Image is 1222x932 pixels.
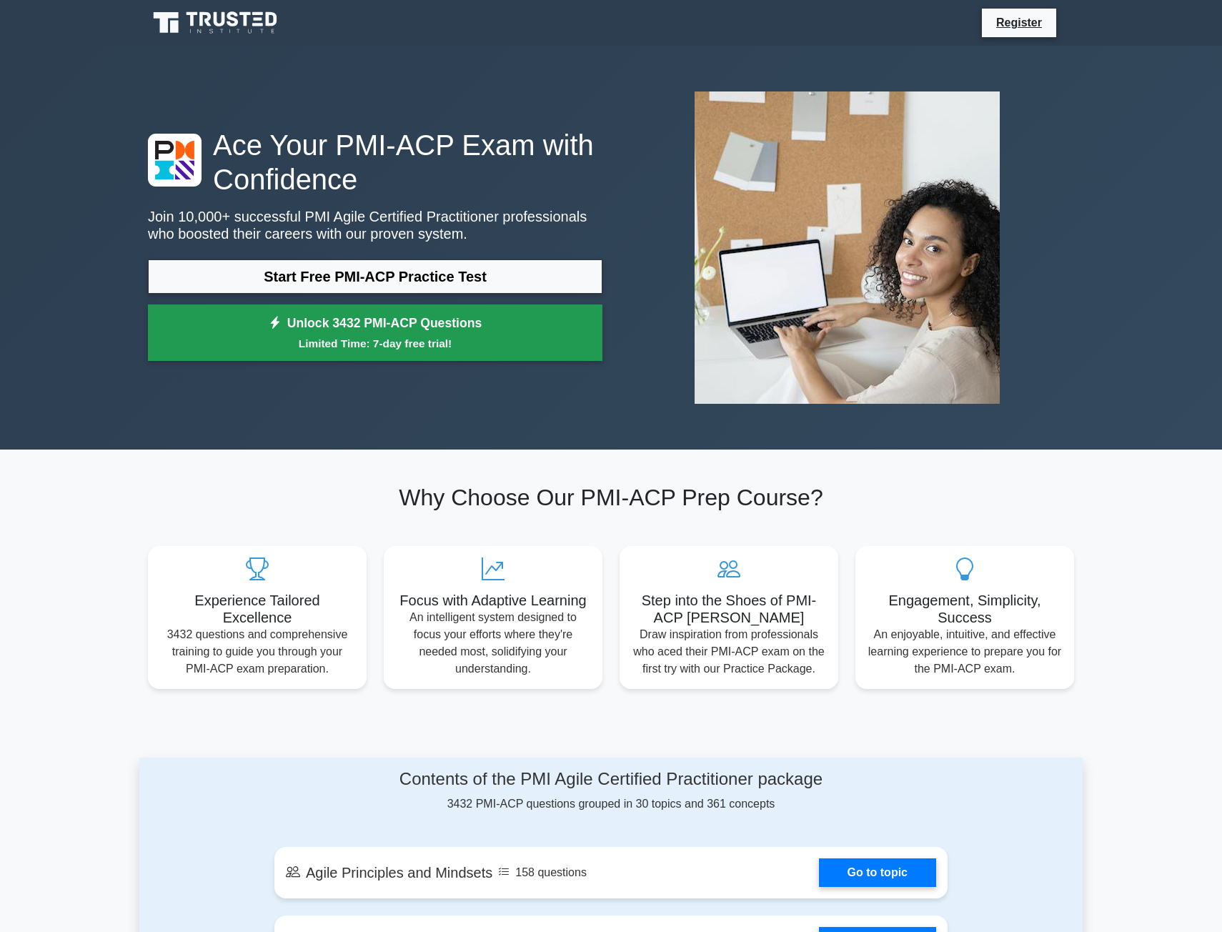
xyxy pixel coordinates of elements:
a: Start Free PMI-ACP Practice Test [148,259,602,294]
a: Unlock 3432 PMI-ACP QuestionsLimited Time: 7-day free trial! [148,304,602,362]
p: An enjoyable, intuitive, and effective learning experience to prepare you for the PMI-ACP exam. [867,626,1063,678]
h2: Why Choose Our PMI-ACP Prep Course? [148,484,1074,511]
p: An intelligent system designed to focus your efforts where they're needed most, solidifying your ... [395,609,591,678]
a: Register [988,14,1050,31]
p: Draw inspiration from professionals who aced their PMI-ACP exam on the first try with our Practic... [631,626,827,678]
h1: Ace Your PMI-ACP Exam with Confidence [148,128,602,197]
p: Join 10,000+ successful PMI Agile Certified Practitioner professionals who boosted their careers ... [148,208,602,242]
p: 3432 questions and comprehensive training to guide you through your PMI-ACP exam preparation. [159,626,355,678]
h5: Engagement, Simplicity, Success [867,592,1063,626]
h5: Step into the Shoes of PMI-ACP [PERSON_NAME] [631,592,827,626]
div: 3432 PMI-ACP questions grouped in 30 topics and 361 concepts [274,769,948,813]
a: Go to topic [819,858,936,887]
h5: Focus with Adaptive Learning [395,592,591,609]
h4: Contents of the PMI Agile Certified Practitioner package [274,769,948,790]
h5: Experience Tailored Excellence [159,592,355,626]
small: Limited Time: 7-day free trial! [166,335,585,352]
